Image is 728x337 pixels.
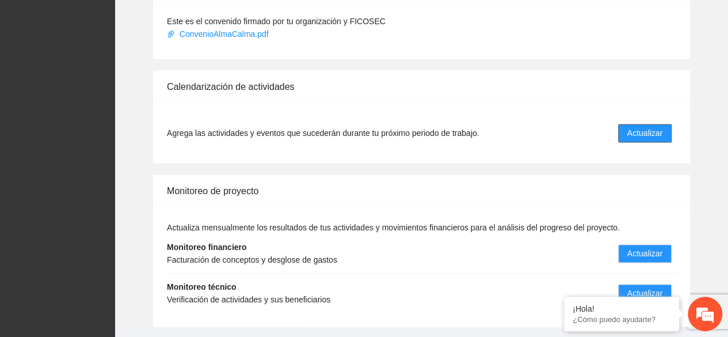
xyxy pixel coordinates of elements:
span: Actualizar [627,247,662,260]
span: Este es el convenido firmado por tu organización y FICOSEC [167,17,386,26]
span: Actualizar [627,287,662,300]
p: ¿Cómo puedo ayudarte? [573,315,670,324]
span: Facturación de conceptos y desglose de gastos [167,255,337,264]
button: Actualizar [618,244,672,263]
div: ¡Hola! [573,304,670,313]
button: Actualizar [618,124,672,142]
div: Calendarización de actividades [167,70,676,103]
div: Chatee con nosotros ahora [60,59,193,74]
a: ConvenioAlmaCalma.pdf [167,29,271,39]
strong: Monitoreo técnico [167,282,237,291]
span: Actualiza mensualmente los resultados de tus actividades y movimientos financieros para el anális... [167,223,620,232]
div: Monitoreo de proyecto [167,175,676,207]
strong: Monitoreo financiero [167,243,246,252]
span: Actualizar [627,127,662,139]
textarea: Escriba su mensaje y pulse “Intro” [6,219,219,259]
span: Estamos en línea. [67,106,159,222]
button: Actualizar [618,284,672,302]
span: Verificación de actividades y sus beneficiarios [167,295,330,304]
div: Minimizar ventana de chat en vivo [189,6,216,33]
span: paper-clip [167,30,175,38]
span: Agrega las actividades y eventos que sucederán durante tu próximo periodo de trabajo. [167,127,479,139]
